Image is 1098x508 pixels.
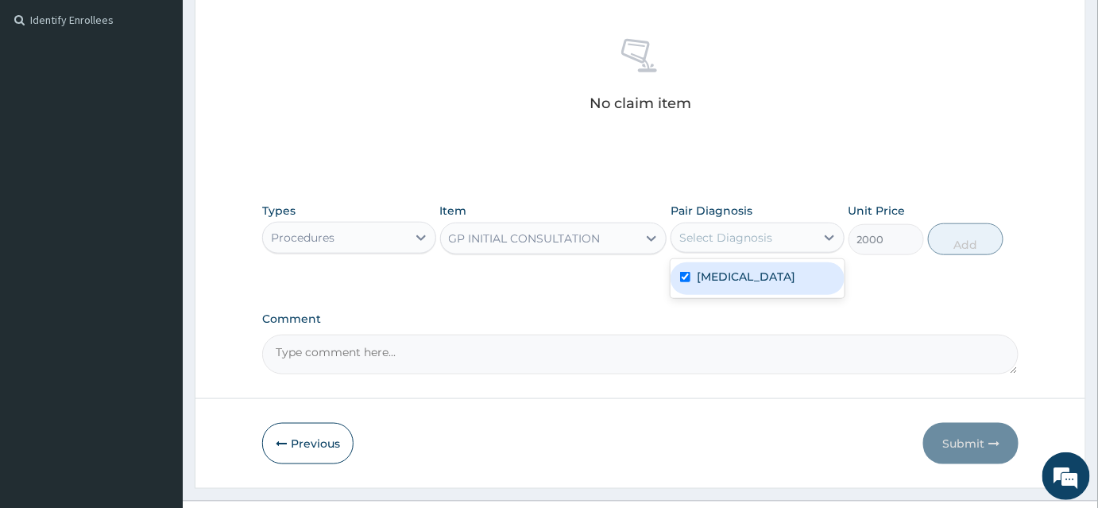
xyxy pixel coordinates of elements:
[590,95,691,111] p: No claim item
[697,269,795,285] label: [MEDICAL_DATA]
[671,203,752,219] label: Pair Diagnosis
[679,230,772,246] div: Select Diagnosis
[29,79,64,119] img: d_794563401_company_1708531726252_794563401
[262,312,1019,326] label: Comment
[83,89,267,110] div: Chat with us now
[271,230,334,246] div: Procedures
[928,223,1003,255] button: Add
[449,231,601,246] div: GP INITIAL CONSULTATION
[8,339,303,394] textarea: Type your message and hit 'Enter'
[849,203,906,219] label: Unit Price
[92,153,219,313] span: We're online!
[262,423,354,464] button: Previous
[261,8,299,46] div: Minimize live chat window
[923,423,1019,464] button: Submit
[262,204,296,218] label: Types
[440,203,467,219] label: Item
